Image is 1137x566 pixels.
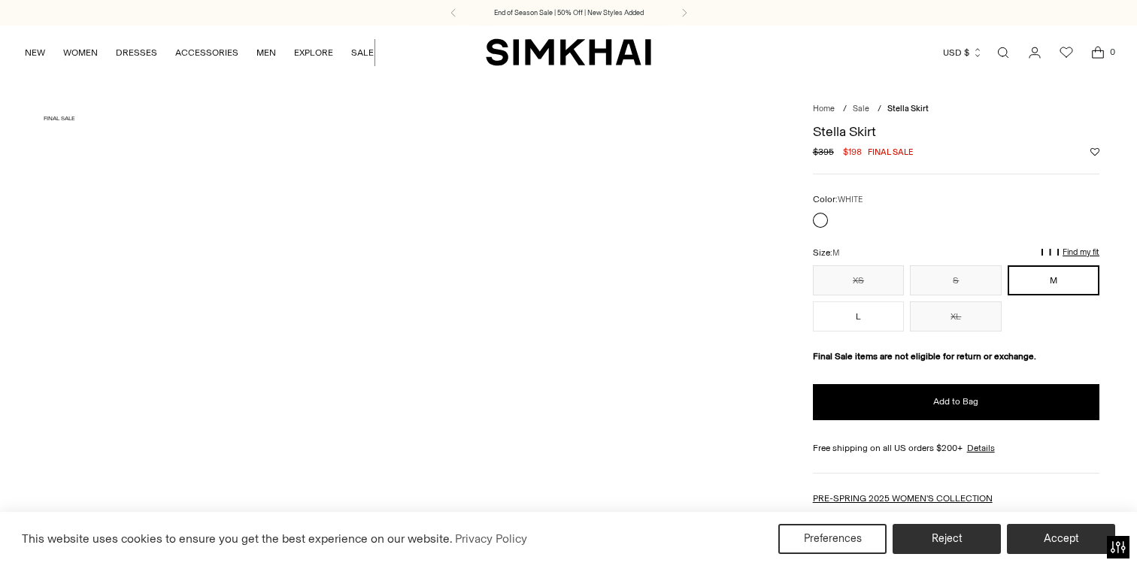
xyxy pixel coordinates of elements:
span: Add to Bag [933,395,978,408]
div: / [843,103,847,116]
span: WHITE [838,195,863,204]
button: Add to Bag [813,384,1099,420]
div: / [878,103,881,116]
button: XS [813,265,905,295]
a: Go to the account page [1020,38,1050,68]
a: DRESSES [116,36,157,69]
a: EXPLORE [294,36,333,69]
button: Add to Wishlist [1090,147,1099,156]
a: Details [967,441,995,455]
a: WOMEN [63,36,98,69]
label: Size: [813,246,839,260]
a: Open cart modal [1083,38,1113,68]
a: Wishlist [1051,38,1081,68]
span: $198 [843,145,862,159]
a: ACCESSORIES [175,36,238,69]
label: Color: [813,192,863,207]
strong: Final Sale items are not eligible for return or exchange. [813,351,1036,362]
a: Home [813,104,835,114]
div: Free shipping on all US orders $200+ [813,441,1099,455]
span: M [832,248,839,258]
button: S [910,265,1002,295]
a: SALE [351,36,374,69]
span: Stella Skirt [887,104,929,114]
a: PRE-SPRING 2025 WOMEN'S COLLECTION [813,493,993,504]
a: SIMKHAI [486,38,651,67]
h1: Stella Skirt [813,125,1099,138]
s: $395 [813,145,834,159]
button: Accept [1007,524,1115,554]
button: Preferences [778,524,887,554]
a: Open search modal [988,38,1018,68]
button: Reject [893,524,1001,554]
button: M [1008,265,1099,295]
span: This website uses cookies to ensure you get the best experience on our website. [22,531,453,546]
button: L [813,301,905,331]
a: Sale [853,104,869,114]
nav: breadcrumbs [813,103,1099,116]
a: Privacy Policy (opens in a new tab) [453,528,529,550]
span: 0 [1105,45,1119,59]
button: XL [910,301,1002,331]
a: MEN [256,36,276,69]
button: USD $ [943,36,983,69]
a: NEW [25,36,45,69]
